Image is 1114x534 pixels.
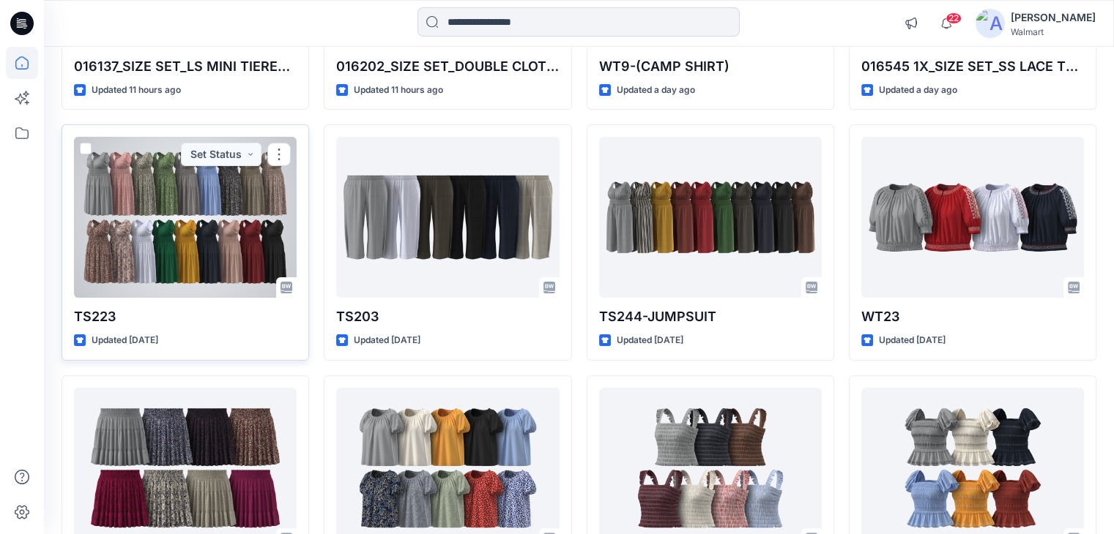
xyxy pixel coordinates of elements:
[336,56,559,77] p: 016202_SIZE SET_DOUBLE CLOTH_TS BOYFRIEND SHIRT
[617,333,683,348] p: Updated [DATE]
[354,333,420,348] p: Updated [DATE]
[74,137,297,298] a: TS223
[599,137,822,298] a: TS244-JUMPSUIT
[92,333,158,348] p: Updated [DATE]
[354,83,443,98] p: Updated 11 hours ago
[946,12,962,24] span: 22
[1011,9,1096,26] div: [PERSON_NAME]
[92,83,181,98] p: Updated 11 hours ago
[976,9,1005,38] img: avatar
[599,307,822,327] p: TS244-JUMPSUIT
[336,137,559,298] a: TS203
[879,333,946,348] p: Updated [DATE]
[861,56,1084,77] p: 016545 1X_SIZE SET_SS LACE TRIM BUTTON DOWN TOP
[617,83,695,98] p: Updated a day ago
[599,56,822,77] p: WT9-(CAMP SHIRT)
[1011,26,1096,37] div: Walmart
[861,307,1084,327] p: WT23
[861,137,1084,298] a: WT23
[74,307,297,327] p: TS223
[336,307,559,327] p: TS203
[879,83,957,98] p: Updated a day ago
[74,56,297,77] p: 016137_SIZE SET_LS MINI TIERED SHIRT DRESS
